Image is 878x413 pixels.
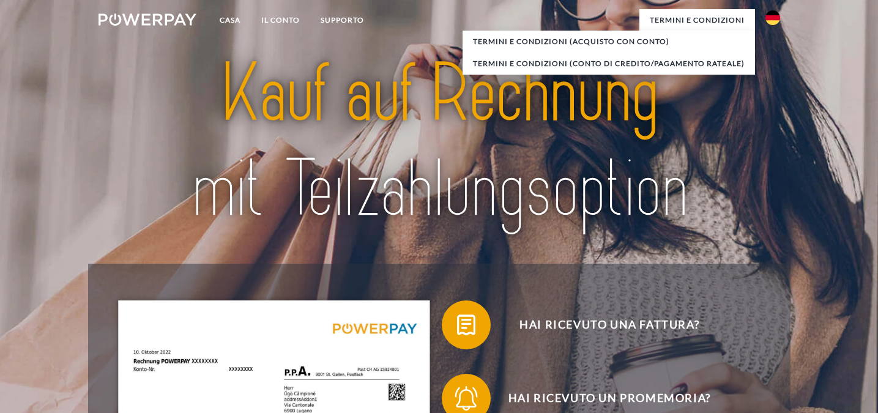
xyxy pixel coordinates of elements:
a: Casa [209,9,251,31]
font: Casa [220,15,240,24]
font: Hai ricevuto un promemoria? [508,391,711,404]
font: Termini e condizioni (acquisto con conto) [473,37,669,46]
img: qb_bill.svg [451,310,482,340]
font: Hai ricevuto una fattura? [519,318,699,331]
button: Hai ricevuto una fattura? [442,300,760,349]
a: Termini e Condizioni [639,9,755,31]
font: Termini e Condizioni [650,15,745,24]
iframe: Pulsante per aprire la finestra di messaggistica [829,364,868,403]
a: IL CONTO [251,9,310,31]
img: logo-powerpay-white.svg [99,13,197,26]
a: Termini e condizioni (conto di credito/pagamento rateale) [463,53,755,75]
font: Termini e condizioni (conto di credito/pagamento rateale) [473,59,745,68]
img: di [765,10,780,25]
a: SUPPORTO [310,9,374,31]
img: title-powerpay_de.svg [132,42,746,242]
font: IL CONTO [261,15,300,24]
font: SUPPORTO [321,15,364,24]
a: Termini e condizioni (acquisto con conto) [463,31,755,53]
